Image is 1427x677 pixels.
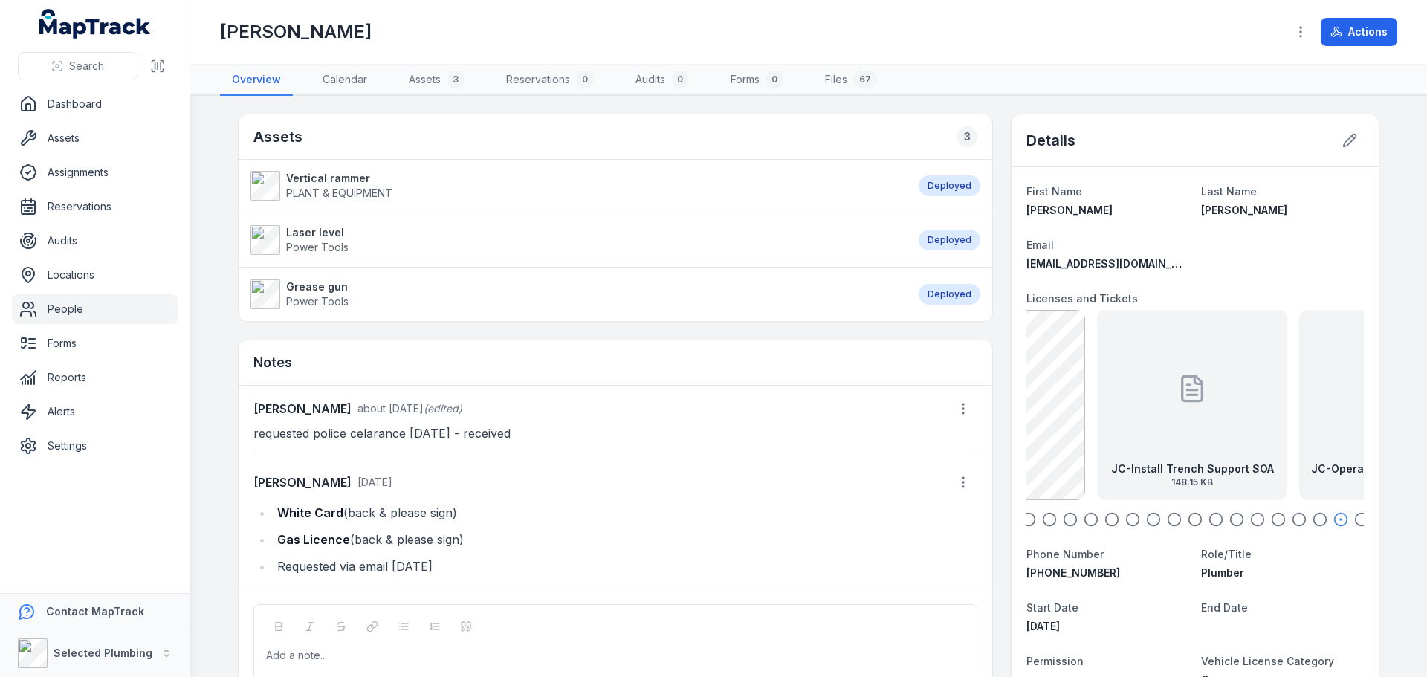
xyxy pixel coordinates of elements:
span: Vehicle License Category [1201,655,1334,667]
h1: [PERSON_NAME] [220,20,372,44]
li: (back & please sign) [273,502,977,523]
span: Email [1026,239,1054,251]
div: 0 [766,71,783,88]
span: Licenses and Tickets [1026,292,1138,305]
span: 148.15 KB [1111,476,1274,488]
span: Last Name [1201,185,1257,198]
div: 3 [957,126,977,147]
div: 3 [447,71,465,88]
h2: Details [1026,130,1075,151]
h3: Notes [253,352,292,373]
strong: White Card [277,505,343,520]
h2: Assets [253,126,302,147]
span: Plumber [1201,566,1244,579]
a: Assets [12,123,178,153]
a: Forms [12,328,178,358]
time: 7/14/2025, 9:52:54 AM [357,402,424,415]
a: Laser levelPower Tools [250,225,904,255]
time: 8/21/2025, 9:22:51 AM [357,476,392,488]
span: Role/Title [1201,548,1252,560]
a: Alerts [12,397,178,427]
strong: Grease gun [286,279,349,294]
a: Grease gunPower Tools [250,279,904,309]
span: [DATE] [1026,620,1060,632]
a: Vertical rammerPLANT & EQUIPMENT [250,171,904,201]
div: Deployed [919,230,980,250]
a: People [12,294,178,324]
div: Deployed [919,284,980,305]
a: Dashboard [12,89,178,119]
a: Assets3 [397,65,476,96]
span: Power Tools [286,295,349,308]
a: Settings [12,431,178,461]
strong: Selected Plumbing [54,647,152,659]
time: 1/20/2020, 12:00:00 AM [1026,620,1060,632]
strong: Laser level [286,225,349,240]
span: First Name [1026,185,1082,198]
button: Actions [1321,18,1397,46]
strong: [PERSON_NAME] [253,473,352,491]
span: [EMAIL_ADDRESS][DOMAIN_NAME] [1026,257,1206,270]
span: Search [69,59,104,74]
span: Start Date [1026,601,1078,614]
span: Permission [1026,655,1084,667]
a: MapTrack [39,9,151,39]
li: Requested via email [DATE] [273,556,977,577]
a: Locations [12,260,178,290]
span: [PHONE_NUMBER] [1026,566,1120,579]
button: Search [18,52,137,80]
span: Phone Number [1026,548,1104,560]
p: requested police celarance [DATE] - received [253,423,977,444]
div: 0 [671,71,689,88]
div: 67 [853,71,877,88]
strong: Vertical rammer [286,171,392,186]
a: Reservations [12,192,178,221]
a: Overview [220,65,293,96]
a: Reports [12,363,178,392]
div: Deployed [919,175,980,196]
a: Audits0 [624,65,701,96]
span: [PERSON_NAME] [1026,204,1113,216]
a: Files67 [813,65,889,96]
strong: Contact MapTrack [46,605,144,618]
strong: [PERSON_NAME] [253,400,352,418]
span: Power Tools [286,241,349,253]
span: (edited) [424,402,462,415]
span: End Date [1201,601,1248,614]
span: [DATE] [357,476,392,488]
a: Forms0 [719,65,795,96]
a: Audits [12,226,178,256]
a: Reservations0 [494,65,606,96]
a: Assignments [12,158,178,187]
span: about [DATE] [357,402,424,415]
div: 0 [576,71,594,88]
li: (back & please sign) [273,529,977,550]
strong: JC-Install Trench Support SOA [1111,461,1274,476]
a: Calendar [311,65,379,96]
span: [PERSON_NAME] [1201,204,1287,216]
span: PLANT & EQUIPMENT [286,187,392,199]
strong: Gas Licence [277,532,350,547]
